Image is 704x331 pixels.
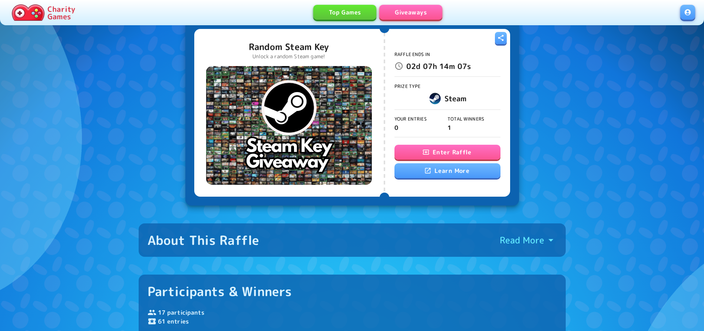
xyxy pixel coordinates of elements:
[447,123,500,132] p: 1
[500,234,544,246] p: Read More
[394,123,447,132] p: 0
[249,53,329,60] p: Unlock a random Steam game!
[206,66,372,185] img: Random Steam Key
[47,5,75,20] p: Charity Games
[394,163,500,178] a: Learn More
[394,116,427,122] span: Your Entries
[249,41,329,53] p: Random Steam Key
[9,3,78,22] a: Charity Games
[313,5,376,20] a: Top Games
[406,60,471,72] p: 02d 07h 14m 07s
[148,308,557,317] p: 17 participants
[148,284,292,299] div: Participants & Winners
[148,317,557,326] p: 61 entries
[12,4,44,21] img: Charity.Games
[148,232,260,248] div: About This Raffle
[139,223,566,257] button: About This RaffleRead More
[444,92,467,104] h6: Steam
[447,116,484,122] span: Total Winners
[394,83,421,89] span: Prize Type
[394,145,500,160] button: Enter Raffle
[379,5,442,20] a: Giveaways
[394,51,430,58] span: Raffle Ends In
